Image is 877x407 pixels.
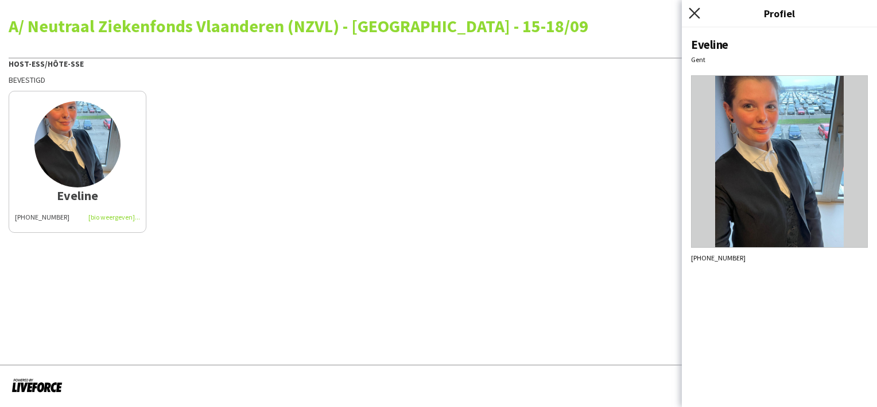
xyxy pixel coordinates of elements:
[691,75,868,248] img: Crew avatar of foto
[682,6,877,21] h3: Profiel
[9,17,868,34] div: A/ Neutraal Ziekenfonds Vlaanderen (NZVL) - [GEOGRAPHIC_DATA] - 15-18/09
[15,190,140,201] div: Eveline
[691,254,746,262] span: [PHONE_NUMBER]
[691,55,868,64] div: Gent
[34,101,121,187] img: thumb-0e4adfc3-6db1-4a8c-96ce-0ecac0b83c9a.jpg
[9,57,868,69] div: Host-ess/Hôte-sse
[9,75,868,85] div: Bevestigd
[691,37,868,52] div: Eveline
[11,377,63,393] img: Aangedreven door Liveforce
[15,213,69,221] span: [PHONE_NUMBER]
